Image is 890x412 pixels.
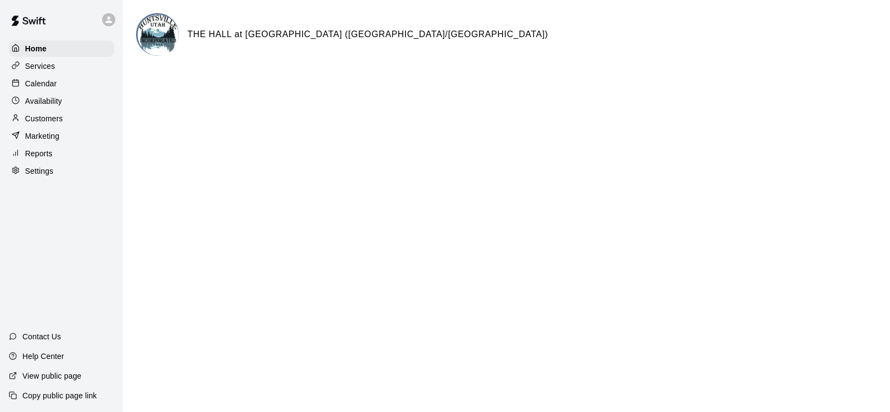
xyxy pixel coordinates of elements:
h6: THE HALL at [GEOGRAPHIC_DATA] ([GEOGRAPHIC_DATA]/[GEOGRAPHIC_DATA]) [187,27,548,42]
a: Services [9,58,114,74]
p: Copy public page link [22,390,97,401]
p: Calendar [25,78,57,89]
p: Home [25,43,47,54]
p: Contact Us [22,331,61,342]
a: Calendar [9,75,114,92]
p: Reports [25,148,52,159]
a: Reports [9,145,114,162]
img: THE HALL at Town Square (Huntsville Townhall/Community Center) logo [138,15,179,56]
a: Customers [9,110,114,127]
a: Marketing [9,128,114,144]
p: Settings [25,166,54,176]
a: Home [9,40,114,57]
a: Availability [9,93,114,109]
p: View public page [22,370,81,381]
p: Marketing [25,131,60,142]
p: Availability [25,96,62,107]
p: Services [25,61,55,72]
a: Settings [9,163,114,179]
p: Help Center [22,351,64,362]
p: Customers [25,113,63,124]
